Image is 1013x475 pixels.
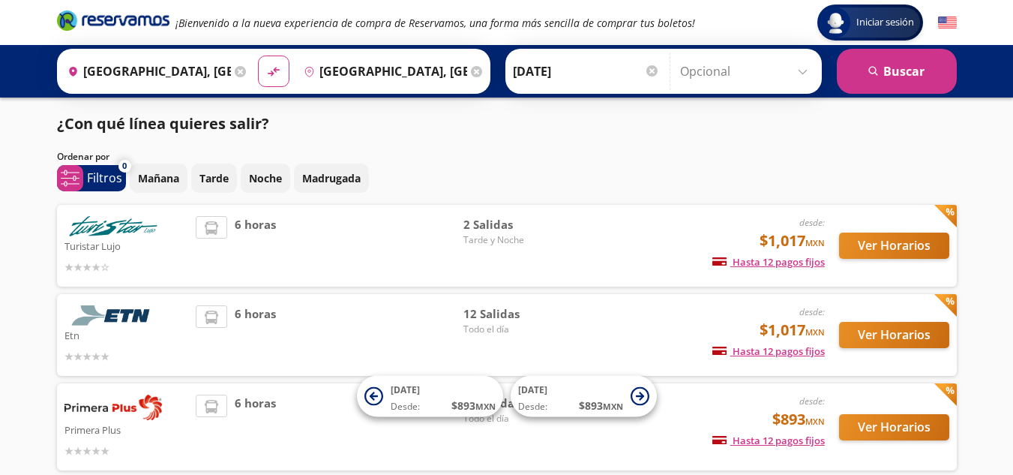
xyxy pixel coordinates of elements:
em: desde: [799,216,825,229]
span: Hasta 12 pagos fijos [712,344,825,358]
span: 12 Salidas [463,305,568,323]
em: desde: [799,395,825,407]
span: 2 Salidas [463,216,568,233]
input: Opcional [680,53,814,90]
small: MXN [805,237,825,248]
small: MXN [805,326,825,338]
span: $893 [772,408,825,431]
small: MXN [805,416,825,427]
span: Todo el día [463,323,568,336]
span: [DATE] [391,383,420,396]
span: 6 horas [235,305,276,365]
p: Mañana [138,170,179,186]
i: Brand Logo [57,9,169,32]
input: Elegir Fecha [513,53,660,90]
button: Madrugada [294,164,369,193]
img: Turistar Lujo [64,216,162,236]
p: Primera Plus [64,420,189,438]
span: 6 horas [235,395,276,459]
small: MXN [603,401,623,412]
input: Buscar Origen [61,53,231,90]
p: Turistar Lujo [64,236,189,254]
small: MXN [475,401,496,412]
button: 0Filtros [57,165,126,191]
button: [DATE]Desde:$893MXN [511,376,657,417]
button: Noche [241,164,290,193]
em: desde: [799,305,825,318]
span: $1,017 [760,319,825,341]
p: Etn [64,326,189,344]
em: ¡Bienvenido a la nueva experiencia de compra de Reservamos, una forma más sencilla de comprar tus... [175,16,695,30]
span: Hasta 12 pagos fijos [712,434,825,447]
input: Buscar Destino [298,53,467,90]
p: Filtros [87,169,122,187]
span: Todo el día [463,412,568,425]
button: Mañana [130,164,187,193]
button: Tarde [191,164,237,193]
span: Desde: [518,400,547,413]
p: Ordenar por [57,150,109,164]
span: [DATE] [518,383,547,396]
button: English [938,14,957,32]
img: Primera Plus [64,395,162,420]
span: 6 horas [235,216,276,275]
a: Brand Logo [57,9,169,36]
button: Ver Horarios [839,414,949,440]
button: [DATE]Desde:$893MXN [357,376,503,417]
button: Buscar [837,49,957,94]
p: ¿Con qué línea quieres salir? [57,113,269,135]
span: Desde: [391,400,420,413]
span: $ 893 [451,398,496,413]
span: $ 893 [579,398,623,413]
p: Madrugada [302,170,361,186]
p: Noche [249,170,282,186]
button: Ver Horarios [839,322,949,348]
span: $1,017 [760,230,825,252]
button: Ver Horarios [839,233,949,259]
span: 0 [122,160,127,173]
span: Tarde y Noche [463,233,568,247]
span: Iniciar sesión [850,15,920,30]
p: Tarde [199,170,229,186]
img: Etn [64,305,162,326]
span: Hasta 12 pagos fijos [712,255,825,269]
